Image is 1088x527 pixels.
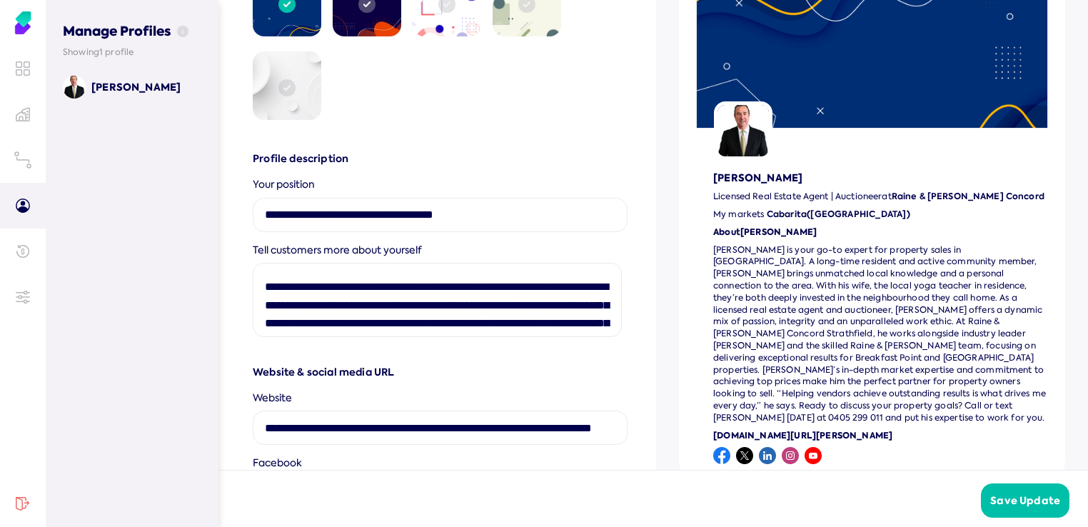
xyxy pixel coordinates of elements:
[253,178,628,192] div: Your position
[253,456,628,471] div: Facebook
[892,190,1044,202] b: Raine & [PERSON_NAME] Concord
[713,171,1048,186] h3: [PERSON_NAME]
[713,209,1048,221] p: Cabarita([GEOGRAPHIC_DATA])
[63,76,201,99] a: [PERSON_NAME]
[713,209,764,220] span: My markets
[713,430,1048,442] h3: [DOMAIN_NAME][URL][PERSON_NAME]
[91,80,181,94] p: [PERSON_NAME]
[713,244,1048,424] p: [PERSON_NAME] is your go-to expert for property sales in [GEOGRAPHIC_DATA]. A long-time resident ...
[253,391,628,406] div: Website
[253,366,628,380] h3: Website & social media URL
[713,226,1048,239] h3: About [PERSON_NAME]
[63,46,201,59] p: Showing 1 profile
[981,483,1069,518] button: Save Update
[253,51,321,120] img: Image 5
[253,152,628,166] h3: Profile description
[713,191,1048,203] p: Licensed Real Estate Agent | Auctioneer at
[714,101,772,160] img: profile
[11,11,34,34] img: Soho Agent Portal Home
[253,244,628,258] div: Tell customers more about yourself
[63,6,201,41] h3: Manage Profiles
